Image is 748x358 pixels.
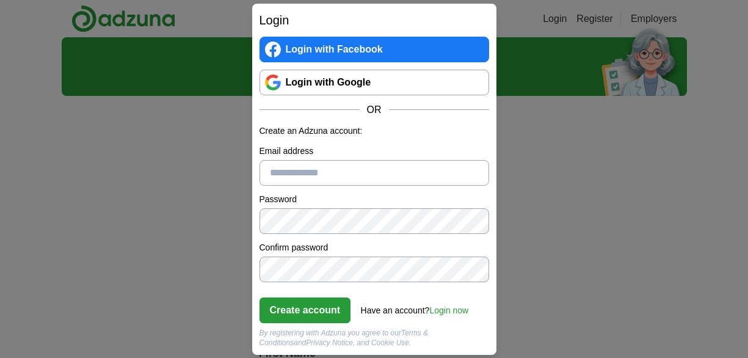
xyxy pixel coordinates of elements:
a: Terms & Conditions [260,329,429,347]
a: Login with Google [260,70,489,95]
h2: Login [260,11,489,29]
span: OR [360,103,389,117]
div: By registering with Adzuna you agree to our and , and Cookie Use. [260,328,489,348]
label: Confirm password [260,241,489,254]
div: Have an account? [361,297,469,317]
label: Password [260,193,489,206]
button: Create account [260,298,351,323]
label: Email address [260,145,489,158]
a: Privacy Notice [306,338,353,347]
a: Login with Facebook [260,37,489,62]
a: Login now [429,305,468,315]
p: Create an Adzuna account: [260,125,489,137]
